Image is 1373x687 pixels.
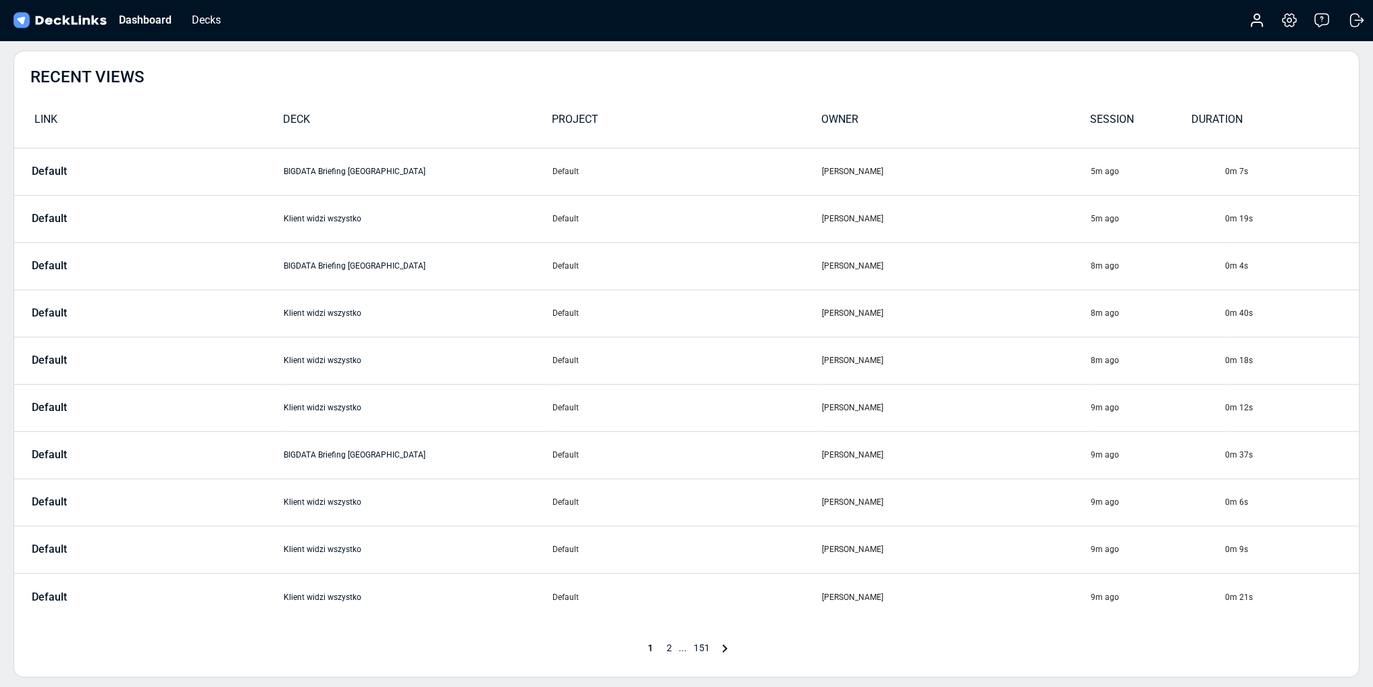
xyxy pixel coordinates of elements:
[1225,307,1358,319] div: 0m 40s
[1225,591,1358,603] div: 0m 21s
[552,573,821,620] td: Default
[552,384,821,431] td: Default
[641,642,660,653] span: 1
[15,165,215,177] a: Default
[284,593,361,602] a: Klient widzi wszystko
[284,356,361,365] a: Klient widzi wszystko
[284,403,361,412] a: Klient widzi wszystko
[1091,260,1224,272] div: 8m ago
[552,242,821,290] td: Default
[1091,449,1224,461] div: 9m ago
[284,497,361,507] a: Klient widzi wszystko
[1225,496,1358,508] div: 0m 6s
[32,591,67,603] p: Default
[1225,260,1358,272] div: 0m 4s
[687,642,717,653] span: 151
[1225,213,1358,225] div: 0m 19s
[284,167,425,176] a: BIGDATA Briefing [GEOGRAPHIC_DATA]
[14,111,283,135] div: LINK
[185,11,228,28] div: Decks
[15,543,215,555] a: Default
[15,449,215,461] a: Default
[32,354,67,366] p: Default
[821,526,1090,573] td: [PERSON_NAME]
[32,260,67,272] p: Default
[821,111,1090,135] div: OWNER
[15,591,215,603] a: Default
[1091,165,1224,177] div: 5m ago
[1091,307,1224,319] div: 8m ago
[15,307,215,319] a: Default
[32,402,67,414] p: Default
[1091,402,1224,414] div: 9m ago
[821,290,1090,337] td: [PERSON_NAME]
[821,573,1090,620] td: [PERSON_NAME]
[1191,111,1293,135] div: DURATION
[1091,496,1224,508] div: 9m ago
[283,111,552,135] div: DECK
[15,260,215,272] a: Default
[284,450,425,460] a: BIGDATA Briefing [GEOGRAPHIC_DATA]
[32,449,67,461] p: Default
[284,261,425,271] a: BIGDATA Briefing [GEOGRAPHIC_DATA]
[821,337,1090,384] td: [PERSON_NAME]
[32,213,67,225] p: Default
[32,496,67,508] p: Default
[1091,354,1224,366] div: 8m ago
[552,290,821,337] td: Default
[112,11,178,28] div: Dashboard
[284,308,361,318] a: Klient widzi wszystko
[552,337,821,384] td: Default
[821,195,1090,242] td: [PERSON_NAME]
[1225,449,1358,461] div: 0m 37s
[1225,543,1358,555] div: 0m 9s
[821,478,1090,526] td: [PERSON_NAME]
[1225,402,1358,414] div: 0m 12s
[821,431,1090,478] td: [PERSON_NAME]
[1091,213,1224,225] div: 5m ago
[15,496,215,508] a: Default
[821,384,1090,431] td: [PERSON_NAME]
[1091,543,1224,555] div: 9m ago
[15,213,215,225] a: Default
[821,148,1090,195] td: [PERSON_NAME]
[552,148,821,195] td: Default
[15,402,215,414] a: Default
[32,543,67,555] p: Default
[15,354,215,366] a: Default
[30,67,145,87] h2: RECENT VIEWS
[552,111,821,135] div: PROJECT
[32,307,67,319] p: Default
[1225,165,1358,177] div: 0m 7s
[32,165,67,177] p: Default
[660,642,679,653] span: 2
[1225,354,1358,366] div: 0m 18s
[679,642,687,653] span: ...
[1091,591,1224,603] div: 9m ago
[284,214,361,223] a: Klient widzi wszystko
[552,478,821,526] td: Default
[821,242,1090,290] td: [PERSON_NAME]
[284,545,361,554] a: Klient widzi wszystko
[552,526,821,573] td: Default
[552,431,821,478] td: Default
[1090,111,1191,135] div: SESSION
[552,195,821,242] td: Default
[11,11,109,30] img: DeckLinks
